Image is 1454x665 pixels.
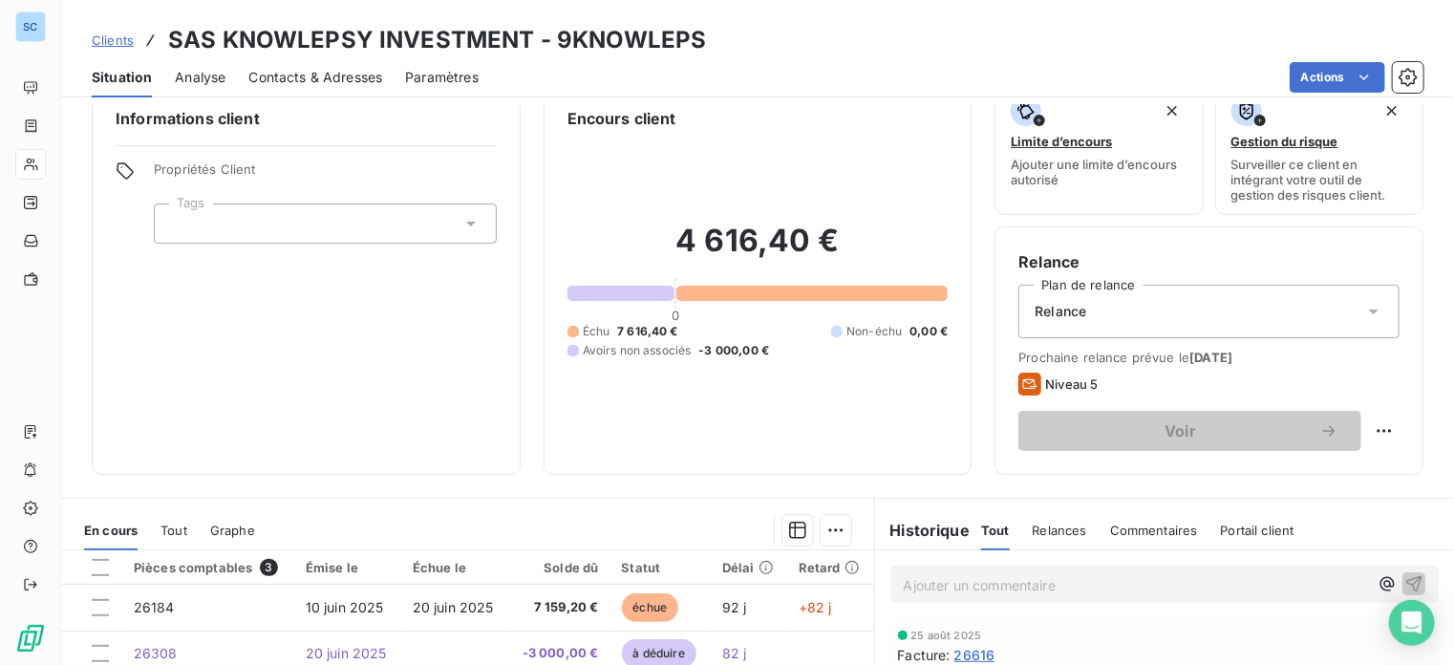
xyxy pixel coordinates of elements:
[1290,62,1385,93] button: Actions
[92,31,134,50] a: Clients
[1011,134,1112,149] span: Limite d’encours
[898,645,951,665] span: Facture :
[92,68,152,87] span: Situation
[1018,350,1400,365] span: Prochaine relance prévue le
[875,519,971,542] h6: Historique
[622,560,699,575] div: Statut
[1045,376,1098,392] span: Niveau 5
[306,599,384,615] span: 10 juin 2025
[134,599,175,615] span: 26184
[799,560,863,575] div: Retard
[1231,134,1338,149] span: Gestion du risque
[168,23,706,57] h3: SAS KNOWLEPSY INVESTMENT - 9KNOWLEPS
[84,523,138,538] span: En cours
[520,598,599,617] span: 7 159,20 €
[520,560,599,575] div: Solde dû
[1018,250,1400,273] h6: Relance
[1189,350,1232,365] span: [DATE]
[160,523,187,538] span: Tout
[1033,523,1087,538] span: Relances
[116,107,497,130] h6: Informations client
[210,523,255,538] span: Graphe
[567,222,949,279] h2: 4 616,40 €
[1035,302,1086,321] span: Relance
[413,599,494,615] span: 20 juin 2025
[520,644,599,663] span: -3 000,00 €
[846,323,902,340] span: Non-échu
[567,107,676,130] h6: Encours client
[1231,157,1407,203] span: Surveiller ce client en intégrant votre outil de gestion des risques client.
[1041,423,1319,439] span: Voir
[248,68,382,87] span: Contacts & Adresses
[175,68,225,87] span: Analyse
[722,645,747,661] span: 82 j
[170,215,185,232] input: Ajouter une valeur
[306,560,390,575] div: Émise le
[413,560,497,575] div: Échue le
[672,308,679,323] span: 0
[1215,83,1423,215] button: Gestion du risqueSurveiller ce client en intégrant votre outil de gestion des risques client.
[134,645,178,661] span: 26308
[15,623,46,654] img: Logo LeanPay
[994,83,1203,215] button: Limite d’encoursAjouter une limite d’encours autorisé
[1389,600,1435,646] div: Open Intercom Messenger
[1221,523,1294,538] span: Portail client
[699,342,770,359] span: -3 000,00 €
[722,560,776,575] div: Délai
[622,593,679,622] span: échue
[799,599,832,615] span: +82 j
[1011,157,1187,187] span: Ajouter une limite d’encours autorisé
[909,323,948,340] span: 0,00 €
[260,559,277,576] span: 3
[1110,523,1198,538] span: Commentaires
[1018,411,1361,451] button: Voir
[583,342,692,359] span: Avoirs non associés
[92,32,134,48] span: Clients
[617,323,678,340] span: 7 616,40 €
[954,645,995,665] span: 26616
[306,645,387,661] span: 20 juin 2025
[154,161,497,188] span: Propriétés Client
[405,68,479,87] span: Paramètres
[981,523,1010,538] span: Tout
[15,11,46,42] div: SC
[911,630,982,641] span: 25 août 2025
[134,559,283,576] div: Pièces comptables
[722,599,747,615] span: 92 j
[583,323,610,340] span: Échu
